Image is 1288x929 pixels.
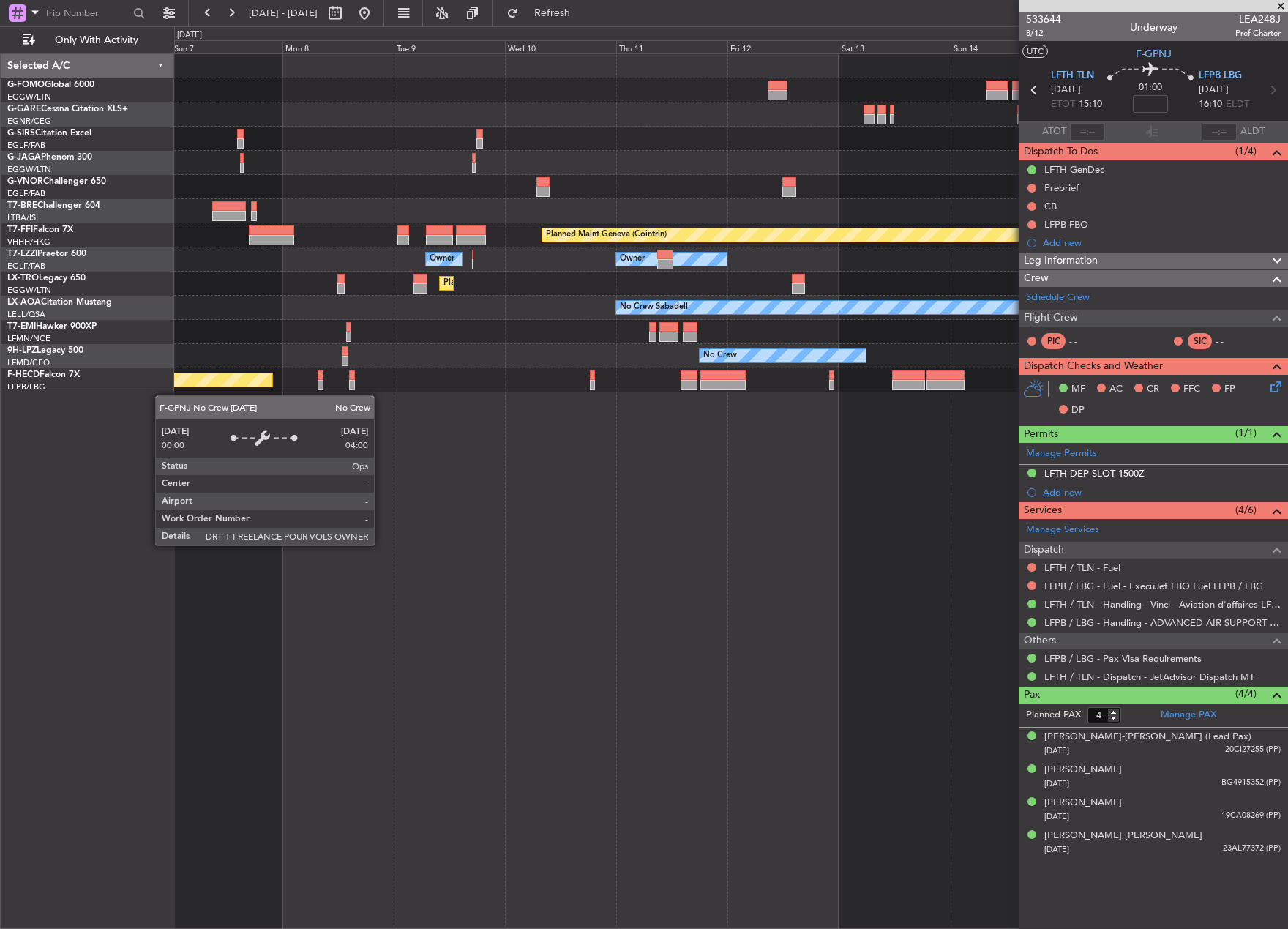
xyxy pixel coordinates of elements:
a: T7-LZZIPraetor 600 [7,250,86,258]
span: Flight Crew [1024,310,1078,327]
span: T7-LZZI [7,250,37,258]
span: 533644 [1026,12,1061,27]
a: VHHH/HKG [7,236,50,247]
div: Prebrief [1044,182,1079,194]
a: LFTH / TLN - Fuel [1044,561,1120,574]
span: Refresh [522,8,583,18]
span: 9H-LPZ [7,346,37,355]
span: Crew [1024,270,1049,287]
span: Leg Information [1024,253,1098,269]
a: LX-TROLegacy 650 [7,274,86,283]
div: - - [1069,335,1102,348]
a: EGLF/FAB [7,140,45,151]
div: - - [1216,335,1248,348]
a: LELL/QSA [7,309,45,320]
span: (4/6) [1235,502,1257,518]
div: LFTH GenDec [1044,163,1104,176]
a: G-JAGAPhenom 300 [7,153,92,162]
span: 15:10 [1079,97,1102,112]
div: SIC [1188,333,1212,349]
span: G-JAGA [7,153,41,162]
span: Permits [1024,426,1058,443]
span: ATOT [1042,124,1066,139]
span: LX-TRO [7,274,39,283]
div: Fri 12 [727,40,839,53]
a: G-VNORChallenger 650 [7,177,106,186]
span: Dispatch Checks and Weather [1024,358,1163,375]
a: F-HECDFalcon 7X [7,370,80,379]
a: EGNR/CEG [7,116,51,127]
span: Pax [1024,687,1040,704]
span: [DATE] [1044,844,1069,855]
div: Add new [1043,236,1281,249]
a: EGLF/FAB [7,261,45,272]
a: LFPB / LBG - Handling - ADVANCED AIR SUPPORT LFPB [1044,616,1281,629]
div: Sun 14 [951,40,1062,53]
span: [DATE] - [DATE] [249,7,318,20]
a: LFMN/NCE [7,333,50,344]
div: [PERSON_NAME] [1044,763,1122,777]
span: T7-FFI [7,225,33,234]
div: Tue 9 [394,40,505,53]
div: Thu 11 [616,40,727,53]
div: CB [1044,200,1057,212]
span: Only With Activity [38,35,154,45]
a: LFPB / LBG - Fuel - ExecuJet FBO Fuel LFPB / LBG [1044,580,1263,592]
span: 23AL77372 (PP) [1223,843,1281,855]
a: LFTH / TLN - Handling - Vinci - Aviation d'affaires LFTH / TLN*****MY HANDLING**** [1044,598,1281,611]
span: ETOT [1051,97,1075,112]
span: MF [1071,382,1085,397]
a: 9H-LPZLegacy 500 [7,346,83,355]
span: G-FOMO [7,81,45,89]
div: LFTH DEP SLOT 1500Z [1044,467,1145,480]
div: Mon 8 [282,40,394,53]
div: [PERSON_NAME]-[PERSON_NAME] (Lead Pax) [1044,730,1251,745]
span: [DATE] [1044,778,1069,789]
div: Wed 10 [505,40,616,53]
span: BG4915352 (PP) [1221,777,1281,789]
span: 16:10 [1199,97,1222,112]
span: 8/12 [1026,27,1061,40]
span: (4/4) [1235,686,1257,701]
span: [DATE] [1044,745,1069,756]
div: Owner [620,248,645,270]
div: [PERSON_NAME] [PERSON_NAME] [1044,829,1202,843]
div: LFPB FBO [1044,218,1088,231]
span: Dispatch To-Dos [1024,143,1098,160]
a: T7-BREChallenger 604 [7,201,100,210]
span: ALDT [1240,124,1265,139]
a: Manage PAX [1161,708,1216,723]
a: LFMD/CEQ [7,357,50,368]
div: Underway [1130,20,1177,35]
span: (1/1) [1235,425,1257,441]
span: T7-BRE [7,201,37,210]
a: EGGW/LTN [7,285,51,296]
span: AC [1109,382,1123,397]
div: Sun 7 [171,40,282,53]
a: T7-FFIFalcon 7X [7,225,73,234]
div: Planned Maint Geneva (Cointrin) [546,224,667,246]
span: FFC [1183,382,1200,397]
a: EGGW/LTN [7,164,51,175]
a: G-FOMOGlobal 6000 [7,81,94,89]
div: Owner [430,248,454,270]
span: Others [1024,633,1056,649]
span: 01:00 [1139,81,1162,95]
span: ELDT [1226,97,1249,112]
a: EGGW/LTN [7,92,51,102]
a: Manage Permits [1026,447,1097,461]
span: LX-AOA [7,298,41,307]
div: Add new [1043,486,1281,499]
a: LTBA/ISL [7,212,40,223]
span: G-VNOR [7,177,43,186]
a: LFPB / LBG - Pax Visa Requirements [1044,652,1202,665]
span: [DATE] [1199,83,1229,97]
a: LX-AOACitation Mustang [7,298,112,307]
span: LEA248J [1235,12,1281,27]
span: F-HECD [7,370,40,379]
span: 20CI27255 (PP) [1225,744,1281,756]
span: Services [1024,502,1062,519]
span: G-SIRS [7,129,35,138]
button: Only With Activity [16,29,159,52]
div: Planned Maint Dusseldorf [443,272,539,294]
